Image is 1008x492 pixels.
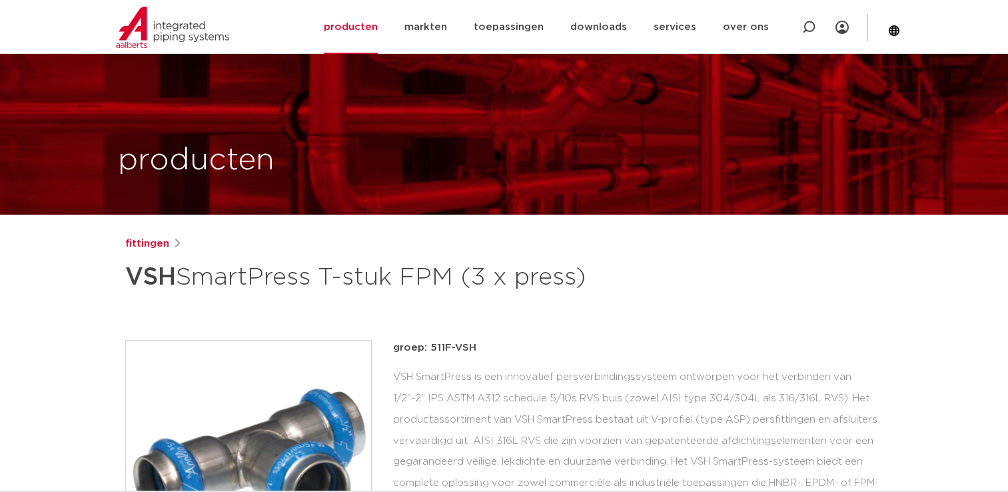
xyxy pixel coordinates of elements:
h1: SmartPress T-stuk FPM (3 x press) [125,257,626,297]
a: fittingen [125,236,169,252]
p: groep: 511F-VSH [393,340,883,356]
strong: VSH [125,265,176,289]
h1: producten [118,139,274,182]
